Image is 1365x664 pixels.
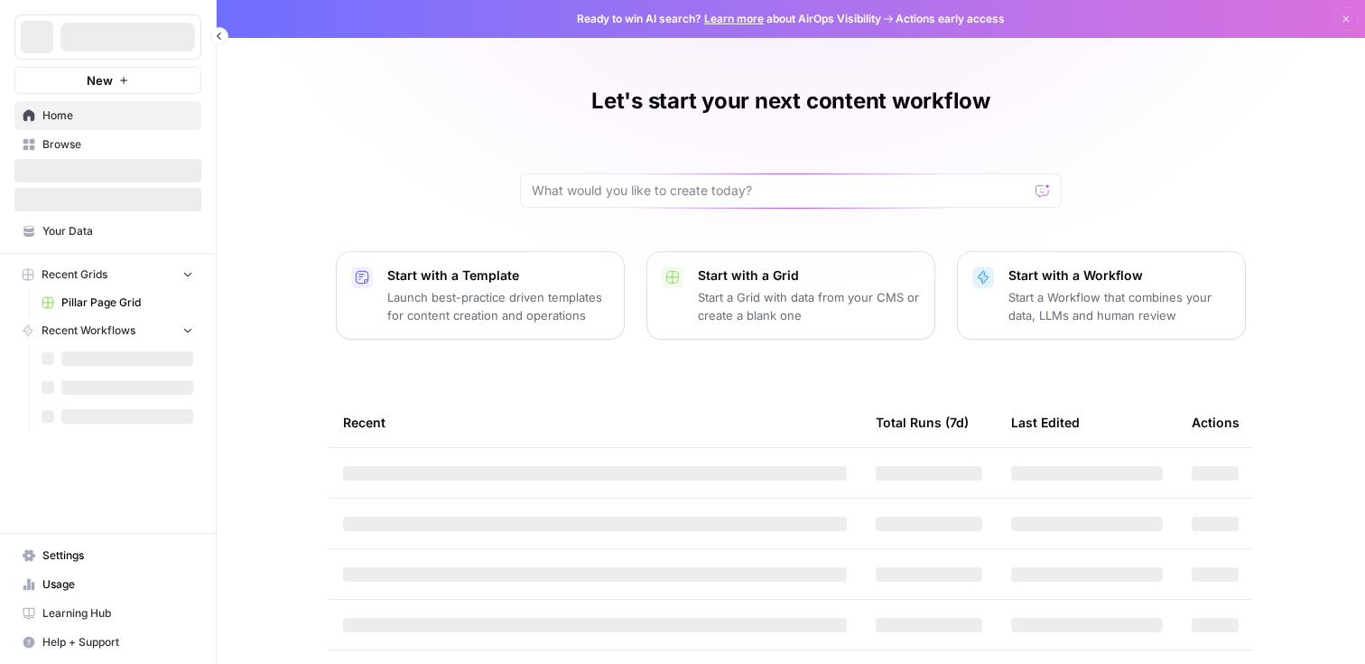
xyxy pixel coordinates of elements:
button: Start with a GridStart a Grid with data from your CMS or create a blank one [646,251,935,340]
a: Usage [14,570,201,599]
span: Home [42,108,193,124]
p: Start with a Template [387,267,609,285]
button: Recent Workflows [14,317,201,344]
span: Recent Workflows [42,323,135,339]
p: Start with a Grid [698,267,920,285]
span: Your Data [42,223,193,239]
a: Settings [14,541,201,570]
span: Actions early access [896,11,1005,27]
p: Start with a Workflow [1008,267,1230,285]
a: Your Data [14,217,201,246]
div: Total Runs (7d) [876,397,969,447]
p: Start a Workflow that combines your data, LLMs and human review [1008,288,1230,324]
span: Pillar Page Grid [61,295,193,311]
h1: Let's start your next content workflow [591,87,990,116]
span: Ready to win AI search? about AirOps Visibility [577,11,881,27]
p: Start a Grid with data from your CMS or create a blank one [698,288,920,324]
a: Learn more [704,12,764,25]
span: Learning Hub [42,605,193,622]
div: Actions [1192,397,1240,447]
a: Browse [14,130,201,159]
button: New [14,67,201,94]
input: What would you like to create today? [532,182,1028,200]
div: Last Edited [1011,397,1080,447]
button: Help + Support [14,628,201,657]
div: Recent [343,397,847,447]
span: Settings [42,547,193,564]
button: Recent Grids [14,261,201,288]
a: Learning Hub [14,599,201,628]
button: Start with a WorkflowStart a Workflow that combines your data, LLMs and human review [957,251,1246,340]
a: Pillar Page Grid [33,288,201,317]
button: Start with a TemplateLaunch best-practice driven templates for content creation and operations [336,251,625,340]
p: Launch best-practice driven templates for content creation and operations [387,288,609,324]
span: Browse [42,136,193,153]
a: Home [14,101,201,130]
span: Help + Support [42,634,193,650]
span: Usage [42,576,193,593]
span: New [87,71,113,89]
span: Recent Grids [42,267,107,283]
